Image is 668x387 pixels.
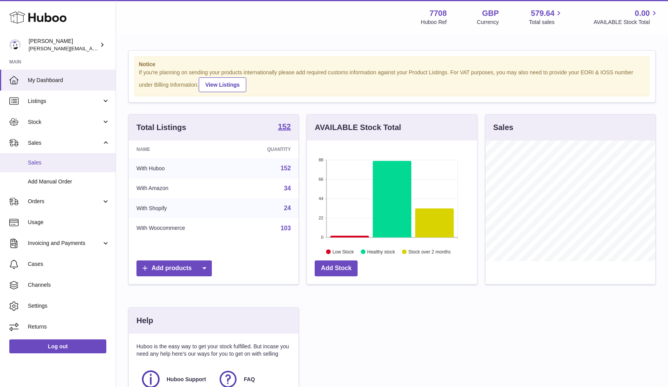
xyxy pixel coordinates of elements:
a: Log out [9,339,106,353]
text: 66 [319,177,324,182]
th: Quantity [234,140,299,158]
a: Add products [136,260,212,276]
a: 103 [281,225,291,231]
span: Sales [28,159,110,166]
a: 24 [284,205,291,211]
div: If you're planning on sending your products internationally please add required customs informati... [139,69,645,92]
a: View Listings [199,77,246,92]
span: Usage [28,219,110,226]
text: 44 [319,196,324,201]
span: FAQ [244,376,255,383]
div: Currency [477,19,499,26]
text: Low Stock [332,249,354,254]
strong: 7708 [429,8,447,19]
a: 152 [278,123,291,132]
td: With Amazon [129,178,234,199]
span: Stock [28,118,102,126]
strong: GBP [482,8,499,19]
text: Healthy stock [367,249,395,254]
span: Channels [28,281,110,289]
a: 34 [284,185,291,192]
span: 579.64 [531,8,554,19]
a: 152 [281,165,291,171]
td: With Shopify [129,198,234,218]
span: Add Manual Order [28,178,110,185]
a: Add Stock [315,260,358,276]
th: Name [129,140,234,158]
h3: Sales [493,122,513,133]
h3: Total Listings [136,122,186,133]
img: victor@erbology.co [9,39,21,51]
span: Invoicing and Payments [28,240,102,247]
td: With Huboo [129,158,234,178]
span: Listings [28,98,102,105]
h3: Help [136,315,153,326]
div: [PERSON_NAME] [29,38,98,52]
span: Orders [28,198,102,205]
strong: 152 [278,123,291,130]
span: Cases [28,260,110,268]
a: 579.64 Total sales [529,8,563,26]
text: Stock over 2 months [409,249,451,254]
span: Huboo Support [167,376,206,383]
text: 22 [319,216,324,220]
h3: AVAILABLE Stock Total [315,122,401,133]
p: Huboo is the easy way to get your stock fulfilled. But incase you need any help here's our ways f... [136,343,291,358]
span: Settings [28,302,110,310]
div: Huboo Ref [421,19,447,26]
span: 0.00 [635,8,650,19]
strong: Notice [139,61,645,68]
span: AVAILABLE Stock Total [593,19,659,26]
text: 0 [321,235,324,240]
span: My Dashboard [28,77,110,84]
a: 0.00 AVAILABLE Stock Total [593,8,659,26]
span: [PERSON_NAME][EMAIL_ADDRESS][DOMAIN_NAME] [29,45,155,51]
text: 88 [319,158,324,162]
span: Total sales [529,19,563,26]
span: Sales [28,139,102,147]
td: With Woocommerce [129,218,234,238]
span: Returns [28,323,110,330]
